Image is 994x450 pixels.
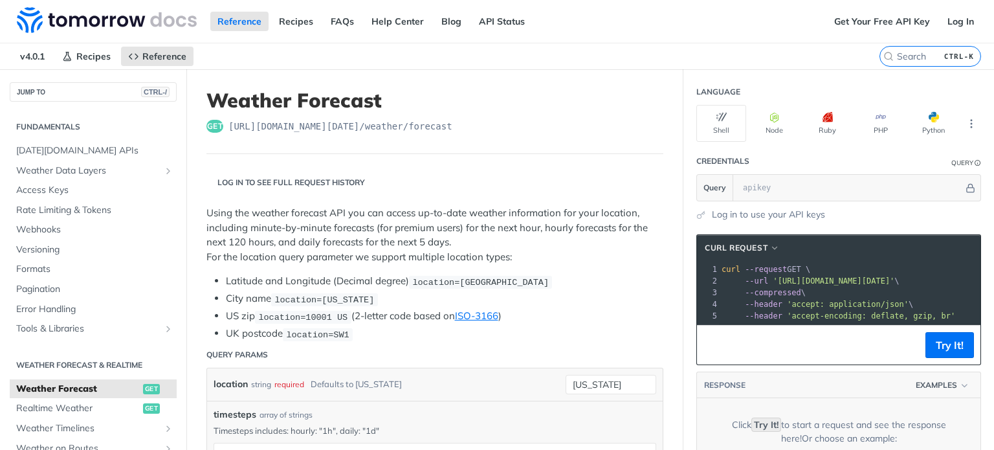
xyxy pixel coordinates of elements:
a: Weather Data LayersShow subpages for Weather Data Layers [10,161,177,181]
span: --request [745,265,787,274]
svg: More ellipsis [966,118,977,129]
div: Query [951,158,973,168]
button: JUMP TOCTRL-/ [10,82,177,102]
a: API Status [472,12,532,31]
span: \ [722,300,913,309]
a: Rate Limiting & Tokens [10,201,177,220]
button: Query [697,175,733,201]
span: Weather Data Layers [16,164,160,177]
div: Query Params [206,349,268,361]
span: 'accept-encoding: deflate, gzip, br' [787,311,955,321]
span: Error Handling [16,303,173,316]
span: cURL Request [705,242,768,254]
div: Click to start a request and see the response here! Or choose an example: [716,418,961,445]
a: Reference [210,12,269,31]
span: location=SW1 [286,330,349,339]
div: QueryInformation [951,158,981,168]
span: location=10001 US [258,312,348,322]
button: Show subpages for Tools & Libraries [163,324,173,334]
span: \ [722,276,900,286]
a: [DATE][DOMAIN_NAME] APIs [10,141,177,161]
h2: Fundamentals [10,121,177,133]
h2: Weather Forecast & realtime [10,359,177,371]
span: Pagination [16,283,173,296]
span: get [143,403,160,414]
span: get [206,120,223,133]
span: \ [722,288,806,297]
div: 5 [697,310,719,322]
button: More Languages [962,114,981,133]
div: Defaults to [US_STATE] [311,375,402,394]
li: US zip (2-letter code based on ) [226,309,663,324]
span: CTRL-/ [141,87,170,97]
p: Using the weather forecast API you can access up-to-date weather information for your location, i... [206,206,663,264]
span: --header [745,311,782,321]
div: required [274,375,304,394]
div: 1 [697,264,719,275]
span: Rate Limiting & Tokens [16,204,173,217]
span: Recipes [76,51,111,62]
h1: Weather Forecast [206,89,663,112]
a: Weather Forecastget [10,379,177,399]
a: ISO-3166 [455,309,498,322]
span: Query [703,182,726,194]
a: Recipes [55,47,118,66]
a: Weather TimelinesShow subpages for Weather Timelines [10,419,177,438]
span: GET \ [722,265,810,274]
div: Credentials [696,155,749,167]
button: Node [749,105,799,142]
span: Weather Forecast [16,383,140,396]
li: UK postcode [226,326,663,341]
span: Formats [16,263,173,276]
a: Tools & LibrariesShow subpages for Tools & Libraries [10,319,177,339]
span: curl [722,265,740,274]
button: cURL Request [700,242,784,254]
a: Error Handling [10,300,177,319]
a: Realtime Weatherget [10,399,177,418]
span: Versioning [16,243,173,256]
p: Timesteps includes: hourly: "1h", daily: "1d" [214,425,656,436]
span: --compressed [745,288,801,297]
span: https://api.tomorrow.io/v4/weather/forecast [228,120,452,133]
span: Realtime Weather [16,402,140,415]
a: Log In [940,12,981,31]
button: Try It! [925,332,974,358]
button: Examples [911,379,974,392]
button: Ruby [802,105,852,142]
button: Python [909,105,958,142]
a: FAQs [324,12,361,31]
button: Shell [696,105,746,142]
a: Formats [10,260,177,279]
button: Hide [964,181,977,194]
span: '[URL][DOMAIN_NAME][DATE]' [773,276,894,286]
code: Try It! [751,418,781,432]
li: City name [226,291,663,306]
input: apikey [736,175,964,201]
li: Latitude and Longitude (Decimal degree) [226,274,663,289]
div: array of strings [260,409,313,421]
a: Help Center [364,12,431,31]
span: Reference [142,51,186,62]
kbd: CTRL-K [941,50,977,63]
button: PHP [856,105,905,142]
img: Tomorrow.io Weather API Docs [17,7,197,33]
span: Tools & Libraries [16,322,160,335]
svg: Search [883,51,894,62]
span: timesteps [214,408,256,422]
div: 3 [697,287,719,298]
span: get [143,384,160,394]
span: location=[GEOGRAPHIC_DATA] [412,277,549,287]
a: Versioning [10,240,177,260]
a: Access Keys [10,181,177,200]
span: --header [745,300,782,309]
span: [DATE][DOMAIN_NAME] APIs [16,144,173,157]
div: string [251,375,271,394]
span: --url [745,276,768,286]
span: Weather Timelines [16,422,160,435]
a: Reference [121,47,193,66]
button: Copy to clipboard [703,335,722,355]
span: Examples [916,379,957,391]
span: Access Keys [16,184,173,197]
a: Get Your Free API Key [827,12,937,31]
i: Information [975,160,981,166]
